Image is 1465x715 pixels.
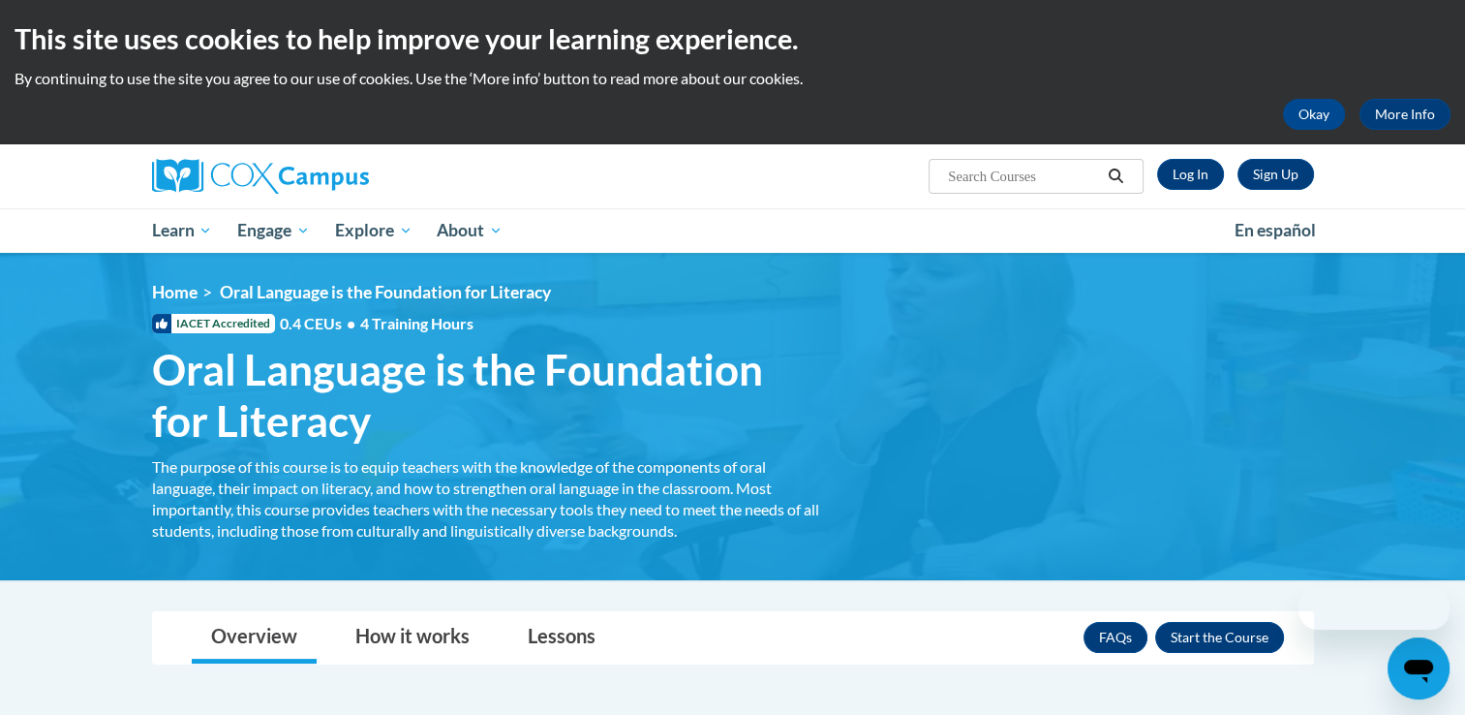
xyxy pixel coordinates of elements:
iframe: Message from company [1298,587,1450,630]
a: Cox Campus [152,159,520,194]
span: About [437,219,503,242]
span: Learn [151,219,212,242]
a: Lessons [508,612,615,664]
a: Log In [1157,159,1224,190]
p: By continuing to use the site you agree to our use of cookies. Use the ‘More info’ button to read... [15,68,1450,89]
a: About [424,208,515,253]
button: Enroll [1155,622,1284,653]
span: Explore [335,219,412,242]
span: Engage [237,219,310,242]
a: Register [1237,159,1314,190]
span: En español [1235,220,1316,240]
a: How it works [336,612,489,664]
a: En español [1222,210,1328,251]
span: 4 Training Hours [360,314,473,332]
a: Explore [322,208,425,253]
span: Oral Language is the Foundation for Literacy [152,344,820,447]
span: 0.4 CEUs [280,313,473,334]
iframe: Button to launch messaging window [1388,637,1450,699]
img: Cox Campus [152,159,369,194]
button: Okay [1283,99,1345,130]
a: Learn [139,208,226,253]
span: Oral Language is the Foundation for Literacy [220,282,551,302]
span: IACET Accredited [152,314,275,333]
a: Home [152,282,198,302]
span: • [347,314,355,332]
h2: This site uses cookies to help improve your learning experience. [15,19,1450,58]
div: The purpose of this course is to equip teachers with the knowledge of the components of oral lang... [152,456,820,542]
a: Engage [225,208,322,253]
div: Main menu [123,208,1343,253]
a: More Info [1359,99,1450,130]
input: Search Courses [946,165,1101,188]
a: FAQs [1083,622,1147,653]
a: Overview [192,612,317,664]
button: Search [1101,165,1130,188]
